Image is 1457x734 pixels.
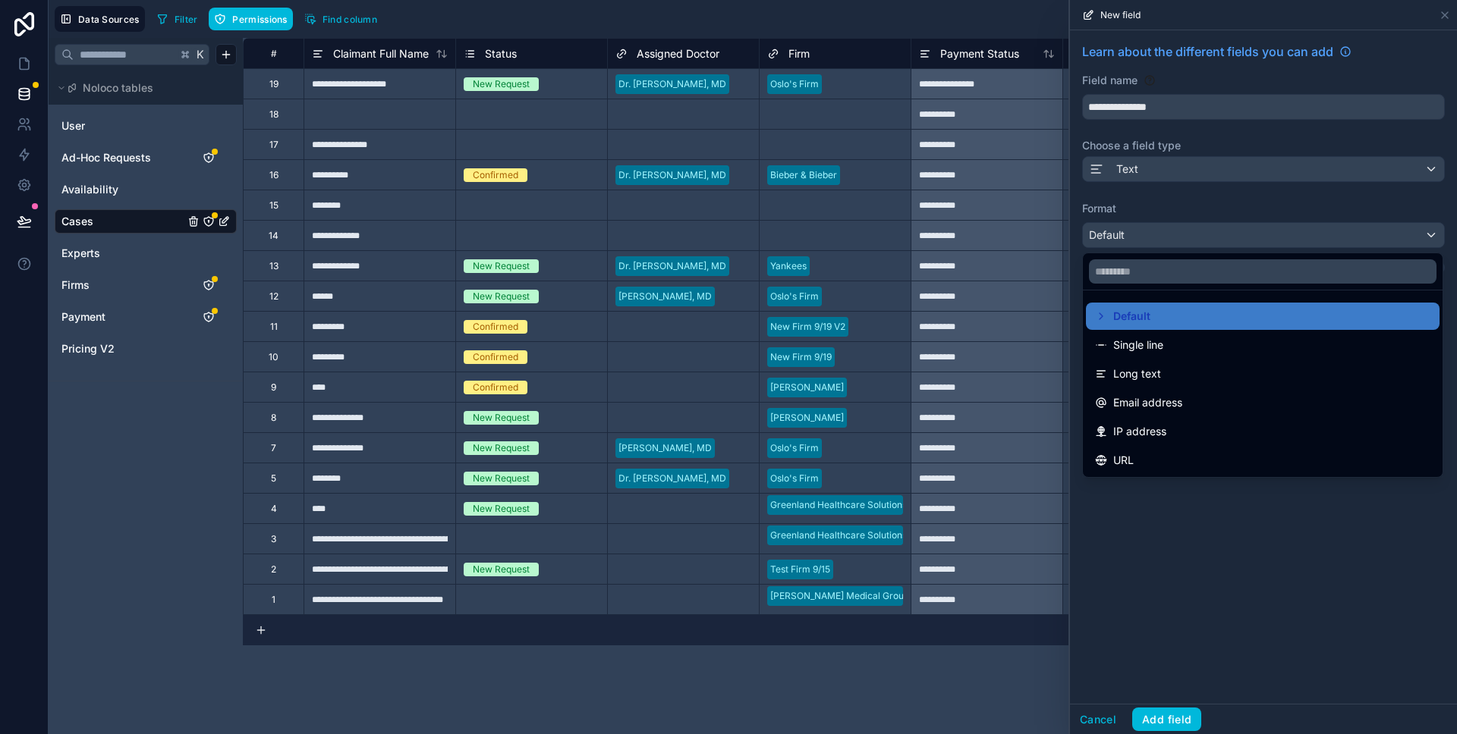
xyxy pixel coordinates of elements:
[269,108,278,121] div: 18
[770,563,830,576] div: Test Firm 9/15
[61,214,184,229] a: Cases
[61,309,105,325] span: Payment
[618,77,726,91] div: Dr. [PERSON_NAME], MD
[473,563,530,576] div: New Request
[473,350,518,364] div: Confirmed
[637,46,719,61] span: Assigned Doctor
[78,14,140,25] span: Data Sources
[473,411,530,425] div: New Request
[1113,336,1163,354] span: Single line
[770,320,845,334] div: New Firm 9/19 V2
[271,442,276,454] div: 7
[271,412,276,424] div: 8
[485,46,517,61] span: Status
[271,472,276,485] div: 5
[61,278,184,293] a: Firms
[323,14,377,25] span: Find column
[770,441,819,455] div: Oslo's Firm
[473,502,530,516] div: New Request
[61,341,115,356] span: Pricing V2
[473,441,530,455] div: New Request
[770,589,909,603] div: [PERSON_NAME] Medical Group
[55,77,228,99] button: Noloco tables
[55,305,237,329] div: Payment
[61,246,184,261] a: Experts
[473,259,530,273] div: New Request
[473,168,518,182] div: Confirmed
[61,150,184,165] a: Ad-Hoc Requests
[473,320,518,334] div: Confirmed
[770,472,819,485] div: Oslo's Firm
[61,150,151,165] span: Ad-Hoc Requests
[788,46,810,61] span: Firm
[61,118,184,133] a: User
[55,337,237,361] div: Pricing V2
[61,246,100,261] span: Experts
[55,209,237,234] div: Cases
[269,78,278,90] div: 19
[272,594,275,606] div: 1
[269,351,278,363] div: 10
[83,80,153,96] span: Noloco tables
[770,381,844,394] div: [PERSON_NAME]
[232,14,287,25] span: Permissions
[209,8,298,30] a: Permissions
[473,77,530,91] div: New Request
[618,259,726,273] div: Dr. [PERSON_NAME], MD
[55,241,237,265] div: Experts
[269,169,278,181] div: 16
[270,321,278,333] div: 11
[55,177,237,202] div: Availability
[61,214,93,229] span: Cases
[618,168,726,182] div: Dr. [PERSON_NAME], MD
[473,381,518,394] div: Confirmed
[473,472,530,485] div: New Request
[61,309,184,325] a: Payment
[61,341,184,356] a: Pricing V2
[1113,451,1134,469] span: URL
[770,290,819,303] div: Oslo's Firm
[271,381,276,394] div: 9
[770,498,907,512] div: Greenland Healthcare Solutions
[770,168,837,182] div: Bieber & Bieber
[209,8,292,30] button: Permissions
[195,49,206,60] span: K
[1113,422,1166,441] span: IP address
[770,259,807,273] div: Yankees
[770,350,832,364] div: New Firm 9/19
[269,290,278,303] div: 12
[269,260,278,272] div: 13
[55,114,237,138] div: User
[55,6,145,32] button: Data Sources
[618,290,712,303] div: [PERSON_NAME], MD
[175,14,198,25] span: Filter
[1113,365,1161,383] span: Long text
[271,563,276,576] div: 2
[55,273,237,297] div: Firms
[1113,307,1150,325] span: Default
[271,533,276,545] div: 3
[151,8,203,30] button: Filter
[1113,394,1182,412] span: Email address
[61,118,85,133] span: User
[61,278,90,293] span: Firms
[61,182,184,197] a: Availability
[473,290,530,303] div: New Request
[269,199,278,212] div: 15
[618,472,726,485] div: Dr. [PERSON_NAME], MD
[269,139,278,151] div: 17
[770,411,844,425] div: [PERSON_NAME]
[770,77,819,91] div: Oslo's Firm
[333,46,429,61] span: Claimant Full Name
[271,503,277,515] div: 4
[55,146,237,170] div: Ad-Hoc Requests
[618,441,712,455] div: [PERSON_NAME], MD
[770,529,907,542] div: Greenland Healthcare Solutions
[299,8,382,30] button: Find column
[61,182,118,197] span: Availability
[255,48,292,59] div: #
[940,46,1019,61] span: Payment Status
[269,230,278,242] div: 14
